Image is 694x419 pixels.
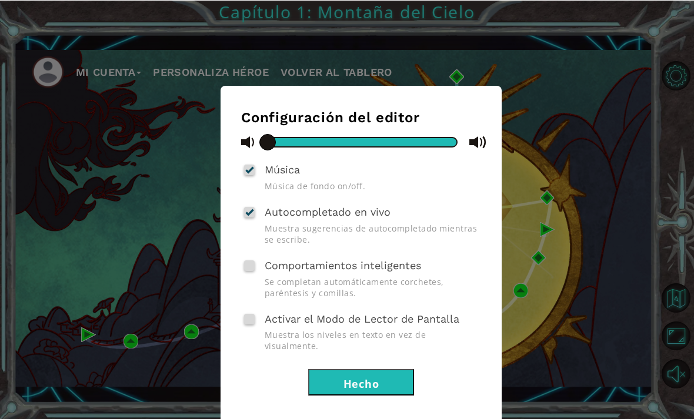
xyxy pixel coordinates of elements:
span: Se completan automáticamente corchetes, paréntesis y comillas. [265,276,481,298]
span: Activar el Modo de Lector de Pantalla [265,312,459,324]
span: Muestra sugerencias de autocompletado mientras se escribe. [265,222,481,244]
span: Muestra los niveles en texto en vez de visualmente. [265,329,481,351]
span: Música de fondo on/off. [265,180,481,191]
button: Hecho [308,368,414,395]
span: Comportamientos inteligentes [265,259,421,271]
span: Autocompletado en vivo [265,205,391,217]
span: Música [265,163,300,175]
h3: Configuración del editor [241,109,481,125]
